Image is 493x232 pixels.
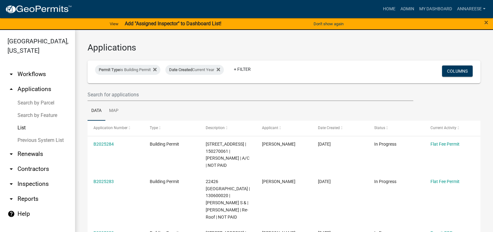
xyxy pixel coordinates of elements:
[318,142,331,147] span: 08/19/2025
[8,195,15,203] i: arrow_drop_down
[318,126,340,130] span: Date Created
[368,121,425,136] datatable-header-cell: Status
[169,67,192,72] span: Date Created
[312,121,368,136] datatable-header-cell: Date Created
[8,70,15,78] i: arrow_drop_down
[93,179,114,184] a: B2025283
[374,126,385,130] span: Status
[206,126,225,130] span: Description
[318,179,331,184] span: 08/19/2025
[374,179,396,184] span: In Progress
[144,121,200,136] datatable-header-cell: Type
[99,67,120,72] span: Permit Type
[430,179,460,184] a: Flat Fee Permit
[93,142,114,147] a: B2025284
[8,85,15,93] i: arrow_drop_up
[88,101,105,121] a: Data
[88,42,480,53] h3: Applications
[424,121,480,136] datatable-header-cell: Current Activity
[8,180,15,188] i: arrow_drop_down
[93,126,128,130] span: Application Number
[417,3,455,15] a: My Dashboard
[150,126,158,130] span: Type
[430,142,460,147] a: Flat Fee Permit
[398,3,417,15] a: Admin
[206,179,250,220] span: 22426 733RD AVE | 130600020 | MCDONALD,TAMMY S & | BETTY RANDALS | Re-Roof | NOT PAID
[442,65,473,77] button: Columns
[484,18,488,27] span: ×
[262,179,295,184] span: Gina Gullickson
[150,142,179,147] span: Building Permit
[88,88,413,101] input: Search for applications
[95,65,160,75] div: is Building Permit
[484,19,488,26] button: Close
[262,142,295,147] span: Gina Gullickson
[262,126,278,130] span: Applicant
[455,3,488,15] a: annareese
[256,121,312,136] datatable-header-cell: Applicant
[88,121,144,136] datatable-header-cell: Application Number
[8,150,15,158] i: arrow_drop_down
[311,19,346,29] button: Don't show again
[430,126,456,130] span: Current Activity
[200,121,256,136] datatable-header-cell: Description
[165,65,224,75] div: Current Year
[380,3,398,15] a: Home
[374,142,396,147] span: In Progress
[229,64,256,75] a: + Filter
[8,210,15,218] i: help
[8,165,15,173] i: arrow_drop_down
[206,142,249,168] span: 23371 650TH AVE | 150270061 | JOHNSON,CANDY C | A/C | NOT PAID
[107,19,121,29] a: View
[125,21,221,27] strong: Add "Assigned Inspector" to Dashboard List!
[105,101,122,121] a: Map
[150,179,179,184] span: Building Permit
